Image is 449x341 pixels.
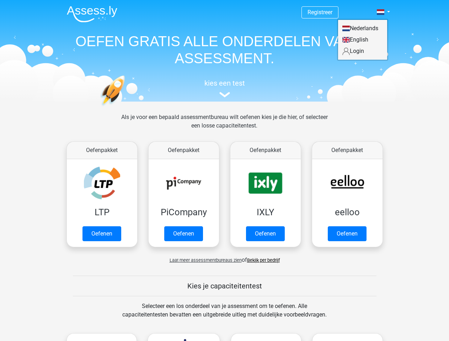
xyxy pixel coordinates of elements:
a: Oefenen [164,226,203,241]
div: Selecteer een los onderdeel van je assessment om te oefenen. Alle capaciteitentesten bevatten een... [116,302,333,328]
h5: kies een test [61,79,388,87]
h1: OEFEN GRATIS ALLE ONDERDELEN VAN JE ASSESSMENT. [61,33,388,67]
img: assessment [219,92,230,97]
a: kies een test [61,79,388,98]
img: oefenen [100,75,153,140]
a: Bekijk per bedrijf [247,258,280,263]
h5: Kies je capaciteitentest [73,282,376,290]
a: Oefenen [246,226,285,241]
a: English [338,34,387,45]
span: Laat meer assessmentbureaus zien [170,258,242,263]
div: Als je voor een bepaald assessmentbureau wilt oefenen kies je die hier, of selecteer een losse ca... [116,113,333,139]
a: Registreer [308,9,332,16]
a: Oefenen [82,226,121,241]
a: Oefenen [328,226,367,241]
div: of [61,250,388,264]
a: Nederlands [338,23,387,34]
img: Assessly [67,6,117,22]
a: Login [338,45,387,57]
